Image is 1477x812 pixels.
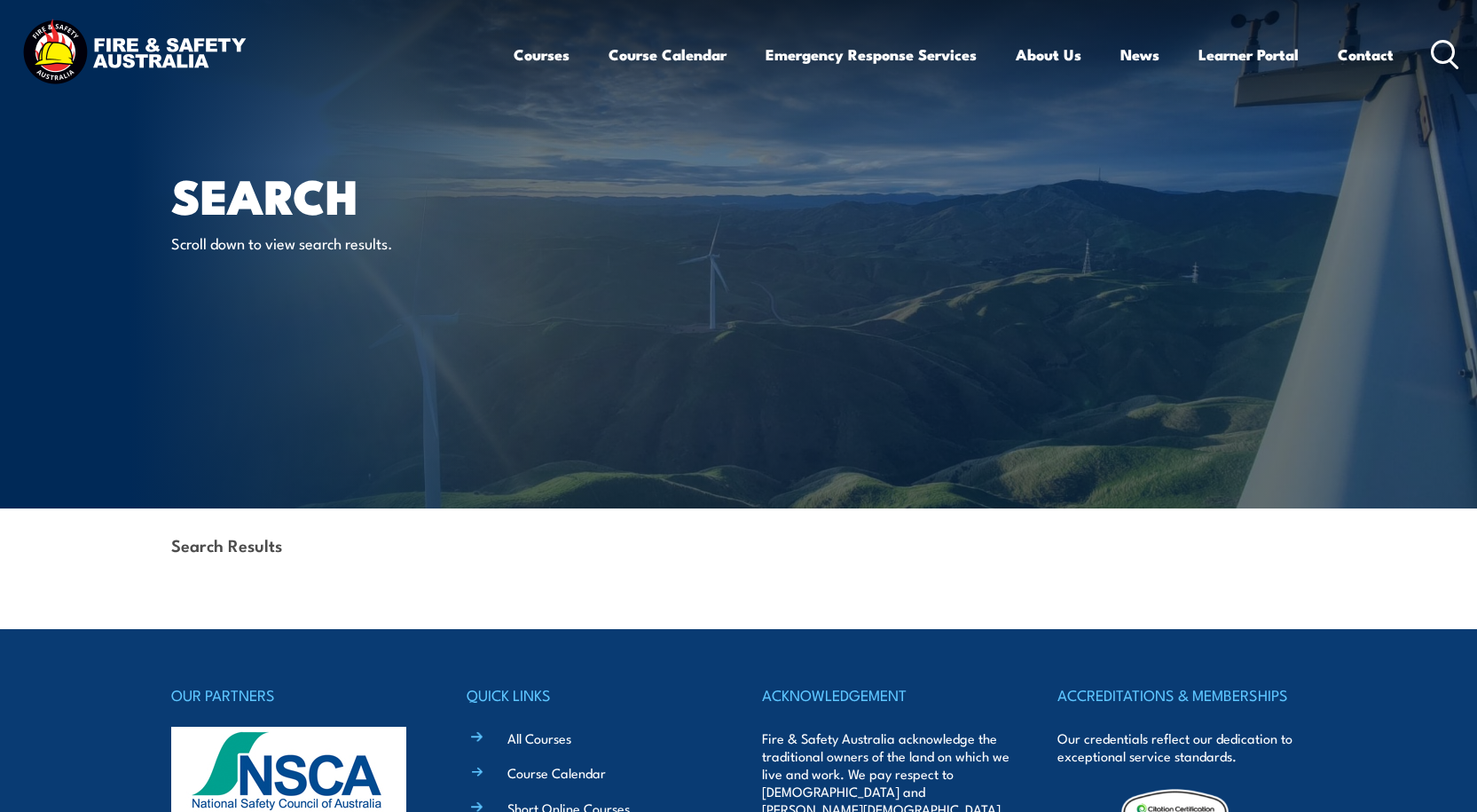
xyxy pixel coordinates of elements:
[507,763,606,782] a: Course Calendar
[1120,31,1159,78] a: News
[762,682,1010,707] h4: ACKNOWLEDGEMENT
[171,233,495,253] p: Scroll down to view search results.
[766,31,977,78] a: Emergency Response Services
[514,31,570,78] a: Courses
[1338,31,1394,78] a: Contact
[171,532,282,556] strong: Search Results
[507,729,571,747] a: All Courses
[467,682,715,707] h4: QUICK LINKS
[1198,31,1299,78] a: Learner Portal
[609,31,727,78] a: Course Calendar
[171,174,609,216] h1: Search
[1016,31,1081,78] a: About Us
[1057,682,1306,707] h4: ACCREDITATIONS & MEMBERSHIPS
[1057,729,1306,765] p: Our credentials reflect our dedication to exceptional service standards.
[171,682,420,707] h4: OUR PARTNERS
